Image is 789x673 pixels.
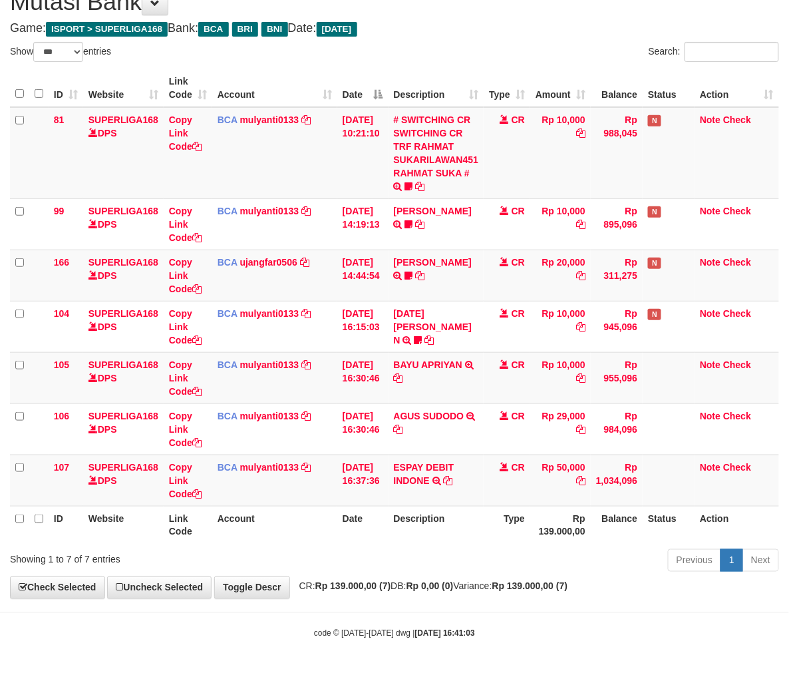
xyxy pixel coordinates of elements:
[530,198,591,250] td: Rp 10,000
[723,114,751,125] a: Check
[530,69,591,107] th: Amount: activate to sort column ascending
[88,462,158,473] a: SUPERLIGA168
[685,42,779,62] input: Search:
[83,107,164,199] td: DPS
[88,206,158,216] a: SUPERLIGA168
[591,69,643,107] th: Balance
[10,42,111,62] label: Show entries
[169,206,202,243] a: Copy Link Code
[576,475,585,486] a: Copy Rp 50,000 to clipboard
[83,403,164,455] td: DPS
[240,206,299,216] a: mulyanti0133
[484,506,530,544] th: Type
[394,308,472,345] a: [DATE] [PERSON_NAME] N
[723,411,751,421] a: Check
[301,411,311,421] a: Copy mulyanti0133 to clipboard
[337,352,389,403] td: [DATE] 16:30:46
[576,373,585,383] a: Copy Rp 10,000 to clipboard
[648,115,661,126] span: Has Note
[742,549,779,572] a: Next
[301,206,311,216] a: Copy mulyanti0133 to clipboard
[530,403,591,455] td: Rp 29,000
[218,462,237,473] span: BCA
[530,301,591,352] td: Rp 10,000
[530,250,591,301] td: Rp 20,000
[107,576,212,599] a: Uncheck Selected
[530,107,591,199] td: Rp 10,000
[512,411,525,421] span: CR
[591,301,643,352] td: Rp 945,096
[337,107,389,199] td: [DATE] 10:21:10
[54,114,65,125] span: 81
[212,506,337,544] th: Account
[512,359,525,370] span: CR
[240,462,299,473] a: mulyanti0133
[314,629,475,638] small: code © [DATE]-[DATE] dwg |
[10,576,105,599] a: Check Selected
[10,548,319,566] div: Showing 1 to 7 of 7 entries
[46,22,168,37] span: ISPORT > SUPERLIGA168
[389,506,484,544] th: Description
[415,219,424,230] a: Copy MUHAMMAD REZA to clipboard
[83,352,164,403] td: DPS
[169,359,202,397] a: Copy Link Code
[424,335,434,345] a: Copy ZUL FIRMAN N to clipboard
[240,257,297,268] a: ujangfar0506
[169,308,202,345] a: Copy Link Code
[301,114,311,125] a: Copy mulyanti0133 to clipboard
[591,455,643,506] td: Rp 1,034,096
[512,114,525,125] span: CR
[317,22,357,37] span: [DATE]
[164,69,212,107] th: Link Code: activate to sort column ascending
[700,462,720,473] a: Note
[576,270,585,281] a: Copy Rp 20,000 to clipboard
[530,506,591,544] th: Rp 139.000,00
[643,506,695,544] th: Status
[723,257,751,268] a: Check
[484,69,530,107] th: Type: activate to sort column ascending
[240,308,299,319] a: mulyanti0133
[591,198,643,250] td: Rp 895,096
[649,42,779,62] label: Search:
[668,549,721,572] a: Previous
[643,69,695,107] th: Status
[723,462,751,473] a: Check
[315,581,391,592] strong: Rp 139.000,00 (7)
[88,257,158,268] a: SUPERLIGA168
[169,411,202,448] a: Copy Link Code
[83,455,164,506] td: DPS
[83,69,164,107] th: Website: activate to sort column ascending
[169,114,202,152] a: Copy Link Code
[337,250,389,301] td: [DATE] 14:44:54
[88,308,158,319] a: SUPERLIGA168
[49,506,83,544] th: ID
[700,206,720,216] a: Note
[389,69,484,107] th: Description: activate to sort column ascending
[293,581,568,592] span: CR: DB: Variance:
[218,359,237,370] span: BCA
[492,581,568,592] strong: Rp 139.000,00 (7)
[54,257,69,268] span: 166
[576,219,585,230] a: Copy Rp 10,000 to clipboard
[394,114,479,178] a: # SWITCHING CR SWITCHING CR TRF RAHMAT SUKARILAWAN451 RAHMAT SUKA #
[394,411,464,421] a: AGUS SUDODO
[723,308,751,319] a: Check
[530,455,591,506] td: Rp 50,000
[88,114,158,125] a: SUPERLIGA168
[54,359,69,370] span: 105
[54,411,69,421] span: 106
[591,250,643,301] td: Rp 311,275
[88,359,158,370] a: SUPERLIGA168
[576,322,585,332] a: Copy Rp 10,000 to clipboard
[394,373,403,383] a: Copy BAYU APRIYAN to clipboard
[169,257,202,294] a: Copy Link Code
[720,549,743,572] a: 1
[218,257,237,268] span: BCA
[218,114,237,125] span: BCA
[337,455,389,506] td: [DATE] 16:37:36
[700,308,720,319] a: Note
[337,69,389,107] th: Date: activate to sort column descending
[394,462,454,486] a: ESPAY DEBIT INDONE
[33,42,83,62] select: Showentries
[164,506,212,544] th: Link Code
